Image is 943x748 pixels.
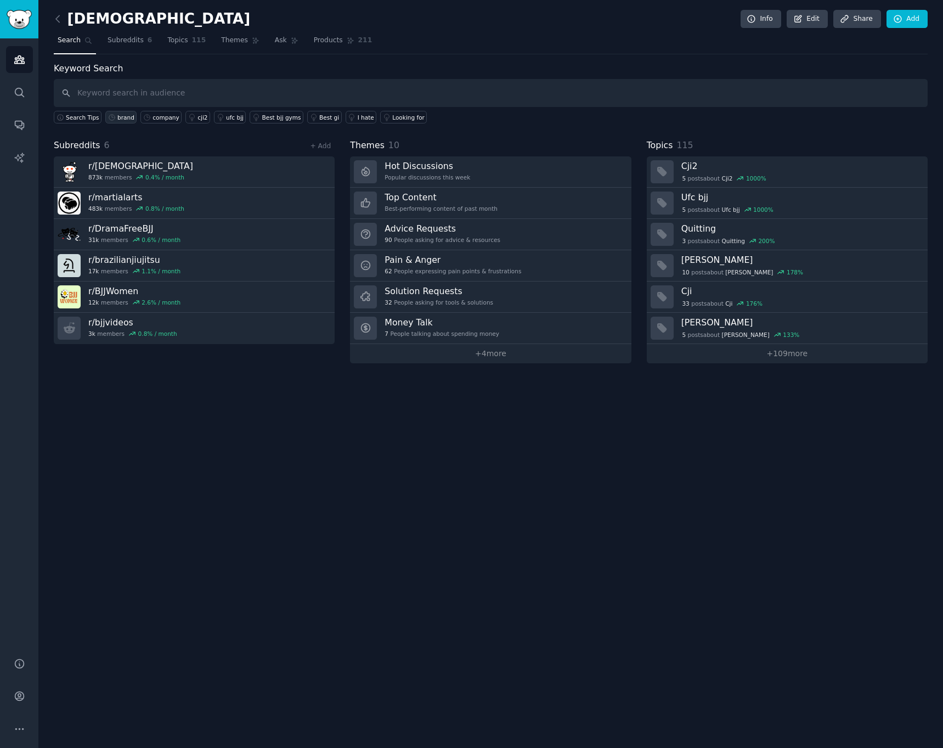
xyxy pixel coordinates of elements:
[88,192,184,203] h3: r/ martialarts
[88,330,177,338] div: members
[58,254,81,277] img: brazilianjiujitsu
[647,139,673,153] span: Topics
[350,313,631,344] a: Money Talk7People talking about spending money
[725,268,773,276] span: [PERSON_NAME]
[681,317,920,328] h3: [PERSON_NAME]
[88,285,180,297] h3: r/ BJJWomen
[314,36,343,46] span: Products
[746,175,766,182] div: 1000 %
[88,205,103,212] span: 483k
[54,10,250,28] h2: [DEMOGRAPHIC_DATA]
[217,32,263,54] a: Themes
[145,205,184,212] div: 0.8 % / month
[88,330,95,338] span: 3k
[54,188,335,219] a: r/martialarts483kmembers0.8% / month
[358,36,372,46] span: 211
[385,205,498,212] div: Best-performing content of past month
[58,192,81,215] img: martialarts
[319,114,339,121] div: Best gi
[346,111,377,123] a: I hate
[385,236,500,244] div: People asking for advice & resources
[167,36,188,46] span: Topics
[54,282,335,313] a: r/BJJWomen12kmembers2.6% / month
[350,282,631,313] a: Solution Requests32People asking for tools & solutions
[647,219,928,250] a: Quitting3postsaboutQuitting200%
[647,282,928,313] a: Cji33postsaboutCji176%
[88,236,99,244] span: 31k
[647,188,928,219] a: Ufc bjj5postsaboutUfc bjj1000%
[88,173,103,181] span: 873k
[722,331,770,339] span: [PERSON_NAME]
[142,236,180,244] div: 0.6 % / month
[148,36,153,46] span: 6
[88,299,180,306] div: members
[681,299,764,308] div: post s about
[647,313,928,344] a: [PERSON_NAME]5postsabout[PERSON_NAME]133%
[310,142,331,150] a: + Add
[54,219,335,250] a: r/DramaFreeBJJ31kmembers0.6% / month
[358,114,374,121] div: I hate
[7,10,32,29] img: GummySearch logo
[163,32,210,54] a: Topics115
[275,36,287,46] span: Ask
[753,206,773,213] div: 1000 %
[350,250,631,282] a: Pain & Anger62People expressing pain points & frustrations
[185,111,210,123] a: cji2
[142,299,180,306] div: 2.6 % / month
[681,160,920,172] h3: Cji2
[88,173,193,181] div: members
[681,173,767,183] div: post s about
[58,223,81,246] img: DramaFreeBJJ
[88,160,193,172] h3: r/ [DEMOGRAPHIC_DATA]
[271,32,302,54] a: Ask
[88,254,180,266] h3: r/ brazilianjiujitsu
[350,344,631,363] a: +4more
[681,254,920,266] h3: [PERSON_NAME]
[307,111,342,123] a: Best gi
[250,111,303,123] a: Best bjj gyms
[758,237,775,245] div: 200 %
[676,140,693,150] span: 115
[385,267,521,275] div: People expressing pain points & frustrations
[681,192,920,203] h3: Ufc bjj
[310,32,376,54] a: Products211
[226,114,244,121] div: ufc bjj
[117,114,134,121] div: brand
[787,268,803,276] div: 178 %
[88,236,180,244] div: members
[153,114,179,121] div: company
[142,267,180,275] div: 1.1 % / month
[681,223,920,234] h3: Quitting
[385,160,470,172] h3: Hot Discussions
[54,156,335,188] a: r/[DEMOGRAPHIC_DATA]873kmembers0.4% / month
[54,111,101,123] button: Search Tips
[145,173,184,181] div: 0.4 % / month
[682,268,689,276] span: 10
[350,188,631,219] a: Top ContentBest-performing content of past month
[138,330,177,338] div: 0.8 % / month
[388,140,399,150] span: 10
[681,236,776,246] div: post s about
[385,173,470,181] div: Popular discussions this week
[392,114,425,121] div: Looking for
[385,267,392,275] span: 62
[105,111,137,123] a: brand
[682,331,686,339] span: 5
[385,330,499,338] div: People talking about spending money
[681,267,804,277] div: post s about
[682,300,689,307] span: 33
[54,79,928,107] input: Keyword search in audience
[54,139,100,153] span: Subreddits
[681,330,800,340] div: post s about
[385,254,521,266] h3: Pain & Anger
[380,111,427,123] a: Looking for
[681,205,775,215] div: post s about
[783,331,799,339] div: 133 %
[66,114,99,121] span: Search Tips
[647,344,928,363] a: +109more
[647,156,928,188] a: Cji25postsaboutCji21000%
[88,317,177,328] h3: r/ bjjvideos
[54,63,123,74] label: Keyword Search
[88,267,99,275] span: 17k
[350,139,385,153] span: Themes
